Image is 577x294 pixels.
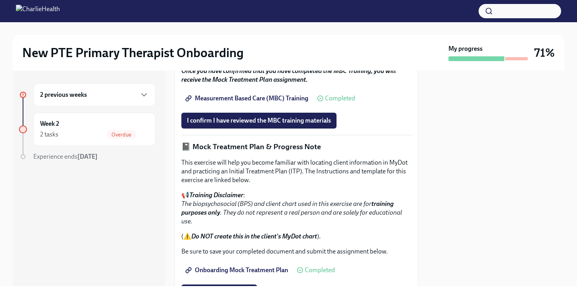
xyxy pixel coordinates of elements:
button: I confirm I have reviewed the MBC training materials [181,113,337,129]
p: (⚠️ ). [181,232,412,241]
h3: 71% [534,46,555,60]
span: Experience ends [33,153,98,160]
div: 2 previous weeks [33,83,156,106]
p: This exercise will help you become familiar with locating client information in MyDot and practic... [181,158,412,184]
a: Onboarding Mock Treatment Plan [181,262,294,278]
h6: Week 2 [40,119,59,128]
img: CharlieHealth [16,5,60,17]
a: Measurement Based Care (MBC) Training [181,90,314,106]
strong: [DATE] [77,153,98,160]
h6: 2 previous weeks [40,90,87,99]
strong: training purposes only [181,200,394,216]
span: Completed [305,267,335,273]
strong: My progress [448,44,483,53]
span: Completed [325,95,355,102]
span: Measurement Based Care (MBC) Training [187,94,308,102]
div: 2 tasks [40,130,58,139]
strong: Do NOT create this in the client's MyDot chart [191,233,317,240]
span: Overdue [107,132,136,138]
strong: Training Disclaimer [189,191,243,199]
p: 📢 : [181,191,412,226]
span: I confirm I have reviewed the MBC training materials [187,117,331,125]
a: Week 22 tasksOverdue [19,113,156,146]
h2: New PTE Primary Therapist Onboarding [22,45,244,61]
span: Onboarding Mock Treatment Plan [187,266,288,274]
p: 📓 Mock Treatment Plan & Progress Note [181,142,412,152]
p: Be sure to save your completed document and submit the assignment below. [181,247,412,256]
em: The biopsychosocial (BPS) and client chart used in this exercise are for . They do not represent ... [181,200,402,225]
